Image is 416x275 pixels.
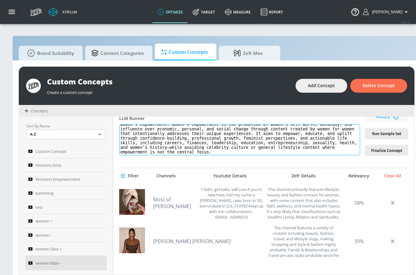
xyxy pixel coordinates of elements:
[119,189,145,215] img: UCSeCAChMFerPDPLXm-QaHEA
[363,82,395,90] span: Delete Concept
[25,256,107,270] a: women false -
[31,108,48,114] span: Concepts
[25,108,48,114] div: Concepts
[119,115,360,121] div: LLM Runner
[25,172,107,186] a: Womens Empowerment
[36,217,53,225] span: women +
[308,82,335,90] span: Add Concept
[365,128,408,139] button: Run Sample Set
[25,144,107,158] a: Custom Concept
[49,7,77,17] a: Atrium
[199,187,264,219] div: † faith, girl-talks, self-care if you’re new here, hiii!! my name is taylor miree, i was born in ...
[343,225,374,257] div: 30%
[350,79,407,93] button: Delete Concept
[370,147,403,154] span: Finalize Concept
[367,113,406,120] span: History
[25,228,107,242] a: women -
[365,111,408,122] button: History
[296,79,347,93] button: Add Concept
[152,1,188,23] a: optimize
[153,196,196,210] a: Most of [PERSON_NAME]
[365,145,408,156] button: Finalize Concept
[25,158,107,172] a: Womens Emp.
[256,1,288,23] a: Report
[26,129,105,139] div: A-Z
[36,148,66,155] span: Custom Concept
[119,170,141,182] button: Filter
[36,245,62,253] span: women false +
[401,20,410,24] span: v 4.22.2
[25,46,74,60] span: Brand Suitability
[119,227,145,253] img: UCfHFeOHtYteir9vDepN0dfw
[91,46,144,60] span: Content Categories
[225,46,272,60] span: Zefr Max
[36,189,53,197] span: parenting
[36,259,61,267] span: women false -
[267,225,340,257] div: The channel features a variety of content including beauty, fashion, travel, and lifestyle vlogs,...
[36,231,52,239] span: women -
[122,172,139,180] span: Filter
[25,242,107,256] a: women false +
[60,9,77,15] div: Atrium
[220,1,256,23] a: measure
[119,124,360,155] textarea: women's empowerment: Women’s empowerment is the promotion of women’s self-worth, autonomy, and in...
[25,186,107,200] a: parenting
[47,87,289,95] div: Create a custom concept
[188,1,220,23] a: Target
[196,173,264,179] div: Youtube Details
[161,45,208,60] span: Custom Concepts
[47,76,289,87] div: Custom Concepts
[370,130,403,137] span: Run Sample Set
[36,176,80,183] span: Womens Empowerment
[36,161,62,169] span: Womens Emp.
[343,173,374,179] div: Relevancy
[347,3,364,20] button: Open Resource Center
[377,173,408,179] div: Clear All
[370,10,402,14] span: login as: aracely.alvarenga@zefr.com
[343,187,374,219] div: 58%
[156,173,176,179] div: Channels
[267,173,340,179] div: Zefr Details
[36,203,43,211] span: test
[25,200,107,214] a: test
[153,238,232,245] a: [PERSON_NAME] [PERSON_NAME]'
[25,214,107,228] a: women +
[26,123,105,129] p: Sort By Name
[267,187,340,219] div: This channel primarily features lifestyle, beauty and fashion content for women, with some conten...
[363,8,410,16] button: [PERSON_NAME]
